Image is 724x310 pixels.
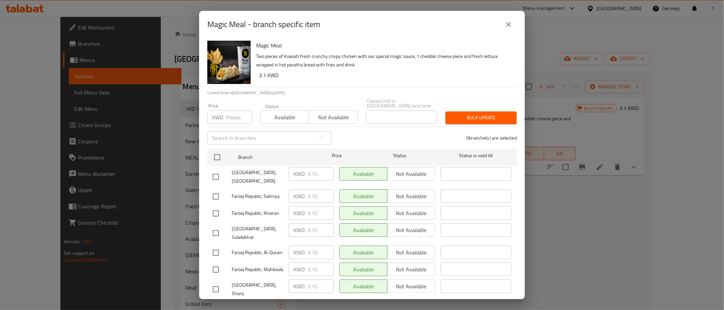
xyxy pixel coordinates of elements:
span: Farooj Republic, Mahboula [232,265,283,274]
span: Status is valid till [441,151,511,160]
span: [GEOGRAPHIC_DATA], [GEOGRAPHIC_DATA] [232,168,283,185]
input: Please enter price [307,223,334,237]
h2: Magic Meal - branch specific item [207,19,320,30]
img: Magic Meal [207,41,251,84]
span: [GEOGRAPHIC_DATA], Sharq [232,281,283,298]
p: Two pieces of Kuwaiti fresh crunchy crispy chicken with our special magic sauce, 1 cheddar cheese... [256,52,511,69]
input: Search in branches [207,131,316,145]
span: Status [365,151,435,160]
p: KWD [293,209,305,217]
span: Available [263,112,306,122]
span: Bulk update [451,113,511,122]
p: KWD [293,248,305,256]
button: Not available [309,110,358,124]
span: Price [314,151,359,160]
span: Farooj Republic, Khairan [232,209,283,218]
button: Available [260,110,309,124]
p: KWD [293,265,305,273]
input: Please enter price [307,167,334,181]
h6: Magic Meal [256,41,511,50]
p: KWD [293,226,305,234]
span: Branch [238,153,309,162]
button: Bulk update [445,111,517,124]
span: Farooj Republic, Salmiya [232,192,283,201]
span: Not available [312,112,355,122]
p: 0 branche(s) are selected [466,135,517,141]
p: KWD [293,170,305,178]
p: KWD [293,282,305,290]
input: Please enter price [307,189,334,203]
p: Current time in [GEOGRAPHIC_DATA] is [DATE] [207,90,517,96]
input: Please enter price [307,246,334,259]
p: KWD [212,113,223,121]
input: Please enter price [307,206,334,220]
span: [GEOGRAPHIC_DATA], Sulaibikhat [232,225,283,242]
h6: 3.1 KWD [259,70,511,80]
p: KWD [293,192,305,200]
span: Farooj Republic, Al-Qurain [232,248,283,257]
input: Please enter price [307,280,334,293]
input: Please enter price [226,110,252,124]
button: close [500,16,517,33]
input: Please enter price [307,263,334,276]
